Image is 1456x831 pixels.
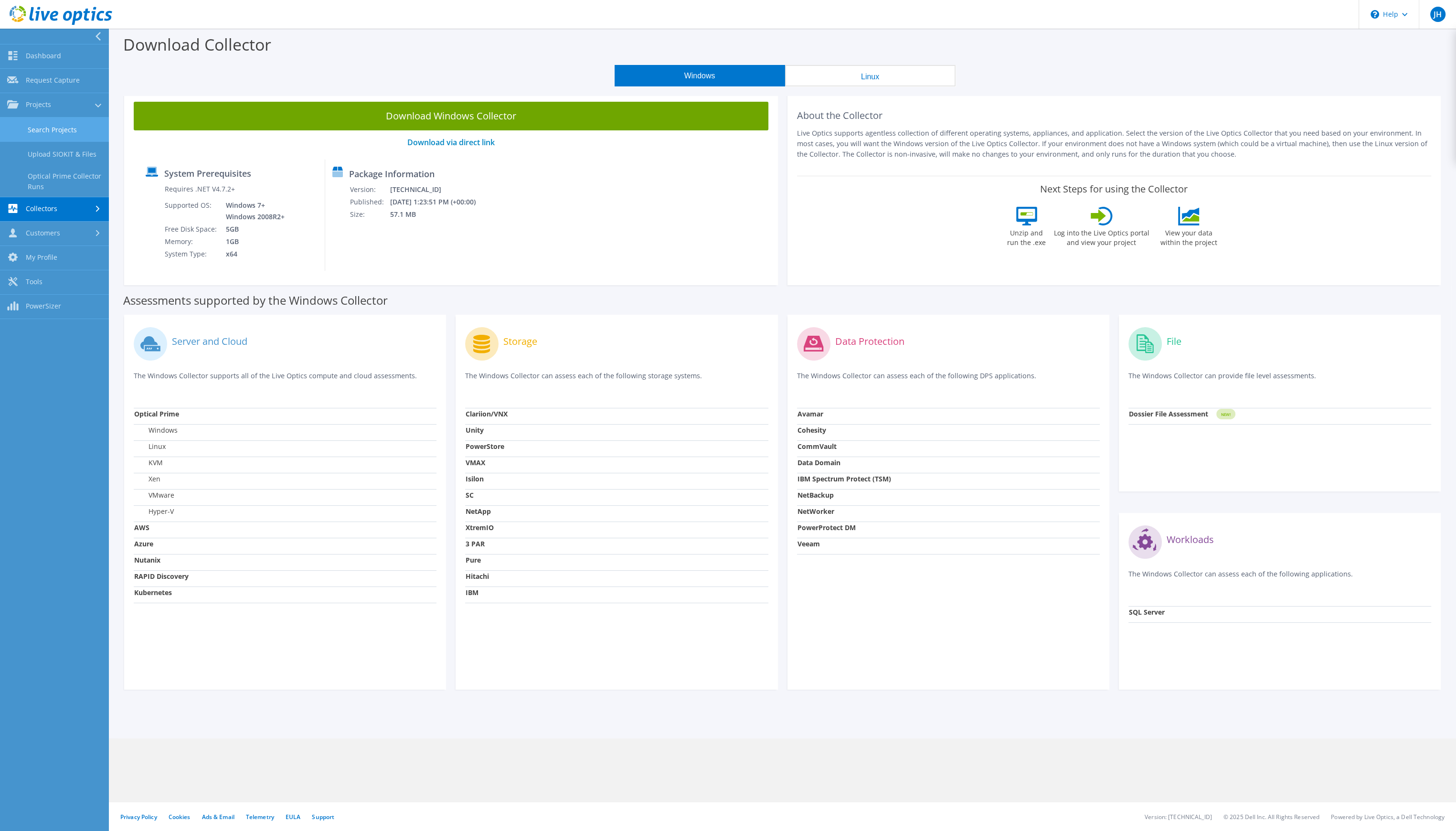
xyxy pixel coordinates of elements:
[1005,225,1049,247] label: Unzip and run the .exe
[389,183,488,196] td: [TECHNICAL_ID]
[134,572,189,581] strong: RAPID Discovery
[466,490,474,500] strong: SC
[219,199,287,223] td: Windows 7+ Windows 2008R2+
[134,490,174,500] label: VMware
[202,813,234,821] a: Ads & Email
[615,65,785,86] button: Windows
[134,102,768,130] a: Download Windows Collector
[219,248,287,260] td: x64
[1128,371,1431,390] p: The Windows Collector can provide file level assessments.
[1371,10,1379,19] svg: \n
[1128,569,1431,588] p: The Windows Collector can assess each of the following applications.
[797,128,1432,160] p: Live Optics supports agentless collection of different operating systems, appliances, and applica...
[312,813,334,821] a: Support
[797,490,834,500] strong: NetBackup
[350,196,389,208] td: Published:
[835,337,904,346] label: Data Protection
[466,474,484,483] strong: Isilon
[349,169,435,179] label: Package Information
[389,196,488,208] td: [DATE] 1:23:51 PM (+00:00)
[797,110,1432,121] h2: About the Collector
[286,813,300,821] a: EULA
[164,235,219,248] td: Memory:
[134,507,174,516] label: Hyper-V
[1040,183,1188,195] label: Next Steps for using the Collector
[466,426,484,435] strong: Unity
[503,337,537,346] label: Storage
[134,458,163,468] label: KVM
[169,813,191,821] a: Cookies
[797,474,891,483] strong: IBM Spectrum Protect (TSM)
[1053,225,1150,247] label: Log into the Live Optics portal and view your project
[123,33,271,55] label: Download Collector
[797,371,1100,390] p: The Windows Collector can assess each of the following DPS applications.
[466,572,489,581] strong: Hitachi
[407,137,495,148] a: Download via direct link
[797,426,826,435] strong: Cohesity
[165,184,235,194] label: Requires .NET V4.7.2+
[134,409,179,418] strong: Optical Prime
[465,371,768,390] p: The Windows Collector can assess each of the following storage systems.
[172,337,247,346] label: Server and Cloud
[1129,607,1165,617] strong: SQL Server
[785,65,956,86] button: Linux
[1167,337,1181,346] label: File
[246,813,274,821] a: Telemetry
[466,539,485,548] strong: 3 PAR
[134,474,160,484] label: Xen
[164,169,251,178] label: System Prerequisites
[1129,409,1208,418] strong: Dossier File Assessment
[1167,535,1214,544] label: Workloads
[134,426,178,435] label: Windows
[164,199,219,223] td: Supported OS:
[134,588,172,597] strong: Kubernetes
[466,507,491,516] strong: NetApp
[350,183,389,196] td: Version:
[1155,225,1223,247] label: View your data within the project
[466,555,481,565] strong: Pure
[466,442,504,451] strong: PowerStore
[1145,813,1212,821] li: Version: [TECHNICAL_ID]
[797,507,834,516] strong: NetWorker
[123,296,388,305] label: Assessments supported by the Windows Collector
[1331,813,1445,821] li: Powered by Live Optics, a Dell Technology
[350,208,389,221] td: Size:
[219,223,287,235] td: 5GB
[797,458,840,467] strong: Data Domain
[134,539,153,548] strong: Azure
[466,523,494,532] strong: XtremIO
[797,523,856,532] strong: PowerProtect DM
[134,555,160,565] strong: Nutanix
[1430,7,1445,22] span: JH
[466,409,508,418] strong: Clariion/VNX
[219,235,287,248] td: 1GB
[134,442,166,451] label: Linux
[164,223,219,235] td: Free Disk Space:
[1223,813,1319,821] li: © 2025 Dell Inc. All Rights Reserved
[164,248,219,260] td: System Type:
[797,442,837,451] strong: CommVault
[134,523,149,532] strong: AWS
[134,371,436,390] p: The Windows Collector supports all of the Live Optics compute and cloud assessments.
[1221,412,1230,417] tspan: NEW!
[120,813,157,821] a: Privacy Policy
[797,539,820,548] strong: Veeam
[389,208,488,221] td: 57.1 MB
[466,458,485,467] strong: VMAX
[466,588,478,597] strong: IBM
[797,409,823,418] strong: Avamar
